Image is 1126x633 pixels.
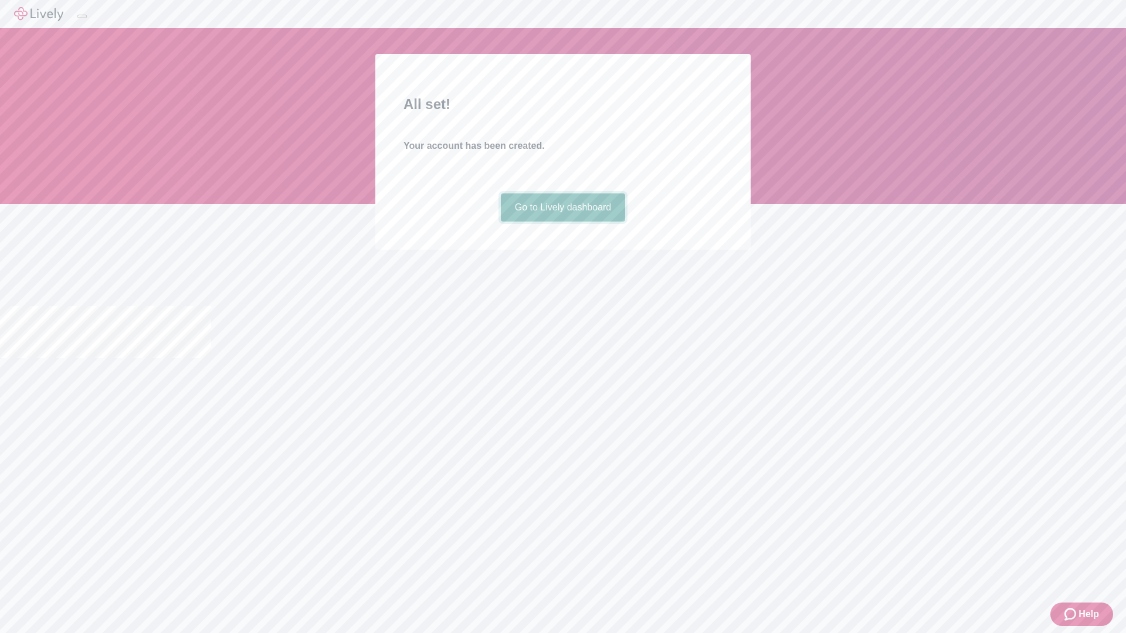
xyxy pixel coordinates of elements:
[1064,607,1078,621] svg: Zendesk support icon
[1050,603,1113,626] button: Zendesk support iconHelp
[1078,607,1099,621] span: Help
[77,15,87,18] button: Log out
[14,7,63,21] img: Lively
[403,139,723,153] h4: Your account has been created.
[501,193,626,222] a: Go to Lively dashboard
[403,94,723,115] h2: All set!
